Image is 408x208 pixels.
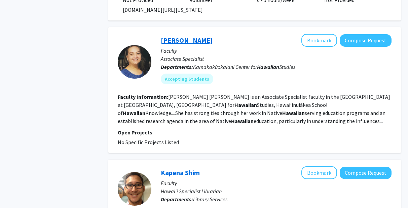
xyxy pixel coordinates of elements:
b: Hawaiian [234,101,257,108]
span: Kamakakūokalani Center for Studies [193,64,295,70]
span: Library Services [193,196,227,203]
a: Kapena Shim [161,168,200,177]
b: Hawaiian [231,118,254,124]
button: Add Rochelle Piʻilani Kaaloa to Bookmarks [301,34,337,47]
a: [PERSON_NAME] [161,36,213,44]
p: Open Projects [118,128,392,136]
b: Departments: [161,64,193,70]
p: Faculty [161,47,392,55]
b: Hawaiian [282,110,305,116]
button: Compose Request to Rochelle Piʻilani Kaaloa [340,34,392,47]
iframe: Chat [5,178,29,203]
p: Associate Specialist [161,55,392,63]
b: Hawaiian [123,110,145,116]
b: Departments: [161,196,193,203]
fg-read-more: [PERSON_NAME] [PERSON_NAME] is an Associate Specialist faculty in the [GEOGRAPHIC_DATA] at [GEOGR... [118,93,390,124]
p: [DOMAIN_NAME][URL][US_STATE] [123,6,392,14]
mat-chip: Accepting Students [161,74,213,84]
button: Add Kapena Shim to Bookmarks [301,166,337,179]
b: Hawaiian [257,64,279,70]
button: Compose Request to Kapena Shim [340,167,392,179]
p: Faculty [161,179,392,187]
span: No Specific Projects Listed [118,139,179,145]
b: Faculty Information: [118,93,168,100]
p: Hawaiʻi Specialist Librarian [161,187,392,195]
